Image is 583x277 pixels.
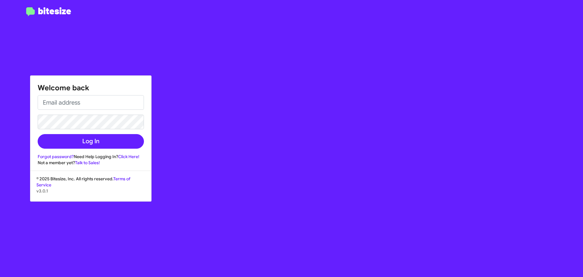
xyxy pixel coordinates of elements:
div: Not a member yet? [38,160,144,166]
div: © 2025 Bitesize, Inc. All rights reserved. [30,176,151,201]
a: Talk to Sales! [75,160,100,165]
div: Need Help Logging In? [38,154,144,160]
input: Email address [38,95,144,110]
p: v3.0.1 [36,188,145,194]
h1: Welcome back [38,83,144,93]
a: Forgot password? [38,154,74,159]
a: Click Here! [118,154,139,159]
button: Log In [38,134,144,149]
